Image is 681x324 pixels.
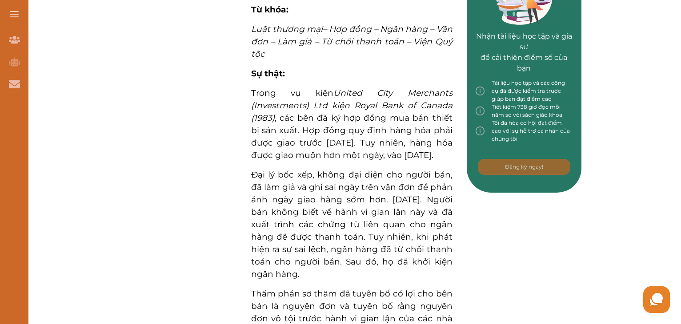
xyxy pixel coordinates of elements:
font: Tối đa hóa cơ hội đạt điểm cao với sự hỗ trợ cá nhân của chúng tôi [492,119,570,142]
font: để cải thiện điểm số của bạn [481,53,567,72]
font: Tài liệu học tập và các công cụ đã được kiểm tra trước giúp bạn đạt điểm cao [492,79,565,102]
img: thông tin-hình ảnh [476,103,485,119]
font: , các bên đã ký hợp đồng mua bán thiết bị sản xuất. Hợp đồng quy định hàng hóa phải được giao trư... [251,113,453,160]
font: Tiết kiệm 738 giờ đọc mỗi năm so với sách giáo khoa [492,103,562,118]
font: Đại lý bốc xếp, không đại diện cho người bán, đã làm giả và ghi sai ngày trên vận đơn để phản ánh... [251,170,453,279]
iframe: HelpCrunch [468,284,672,315]
img: thông tin-hình ảnh [476,119,485,143]
font: Luật thương mại [251,24,323,34]
iframe: Tiện ích Ribbon huy hiệu đánh giá [477,228,646,249]
font: Từ khóa: [251,4,288,15]
font: – Hợp đồng – Ngân hàng – Vận đơn – Làm giả – Từ chối thanh toán – Viện Quý tộc [251,24,453,59]
font: Trong vụ kiện [251,88,334,98]
font: Đăng ký ngay! [505,163,543,170]
img: thông tin-hình ảnh [476,79,485,103]
font: Nhận tài liệu học tập và gia sư [476,32,572,51]
button: [đối tượng Đối tượng] [478,159,570,175]
font: Sự thật: [251,68,285,79]
font: United City Merchants (Investments) Ltd kiện Royal Bank of Canada (1983) [251,88,453,123]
